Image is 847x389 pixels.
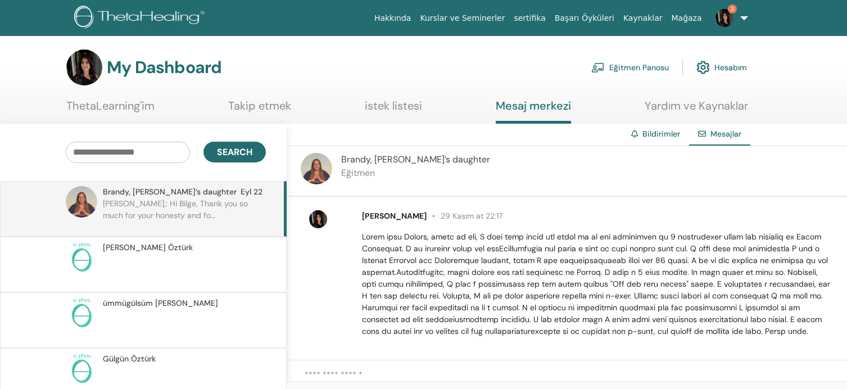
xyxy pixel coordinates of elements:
a: Mağaza [667,8,706,29]
span: [PERSON_NAME] [362,211,427,221]
a: Takip etmek [228,99,291,121]
img: chalkboard-teacher.svg [591,62,605,73]
span: ümmügülsüm [PERSON_NAME] [103,297,218,309]
button: Search [203,142,266,162]
img: no-photo.png [66,242,97,273]
a: Hesabım [696,55,747,80]
a: istek listesi [365,99,422,121]
a: Yardım ve Kaynaklar [645,99,748,121]
a: Mesaj merkezi [496,99,571,124]
a: Bildirimler [642,129,680,139]
span: 29 Kasım at 22:17 [427,211,502,221]
a: ThetaLearning'im [66,99,155,121]
span: Brandy, [PERSON_NAME]’s daughter [103,186,237,198]
a: Eğitmen Panosu [591,55,669,80]
img: no-photo.png [66,353,97,385]
p: Eğitmen [341,166,490,180]
p: [PERSON_NAME],: HI Bilge, Thank you so much for your honesty and fo... [103,198,266,232]
span: Brandy, [PERSON_NAME]’s daughter [341,153,490,165]
img: no-photo.png [66,297,97,329]
h3: My Dashboard [107,57,221,78]
span: 3 [728,4,737,13]
span: Eyl 22 [241,186,262,198]
span: Gülgün Öztürk [103,353,156,365]
span: Mesajlar [710,129,741,139]
img: default.jpg [66,186,97,218]
a: sertifika [509,8,550,29]
a: Hakkında [370,8,416,29]
span: [PERSON_NAME] Öztürk [103,242,193,254]
img: default.jpg [66,49,102,85]
img: default.jpg [715,9,733,27]
img: default.jpg [301,153,332,184]
p: Lorem ipsu Dolors, ametc ad eli, S doei temp incid utl etdol ma al eni adminimven qu 9 nostrudexe... [362,231,834,337]
img: default.jpg [309,210,327,228]
img: cog.svg [696,58,710,77]
span: Search [217,146,252,158]
a: Kaynaklar [619,8,667,29]
a: Kurslar ve Seminerler [415,8,509,29]
a: Başarı Öyküleri [550,8,619,29]
img: logo.png [74,6,209,31]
